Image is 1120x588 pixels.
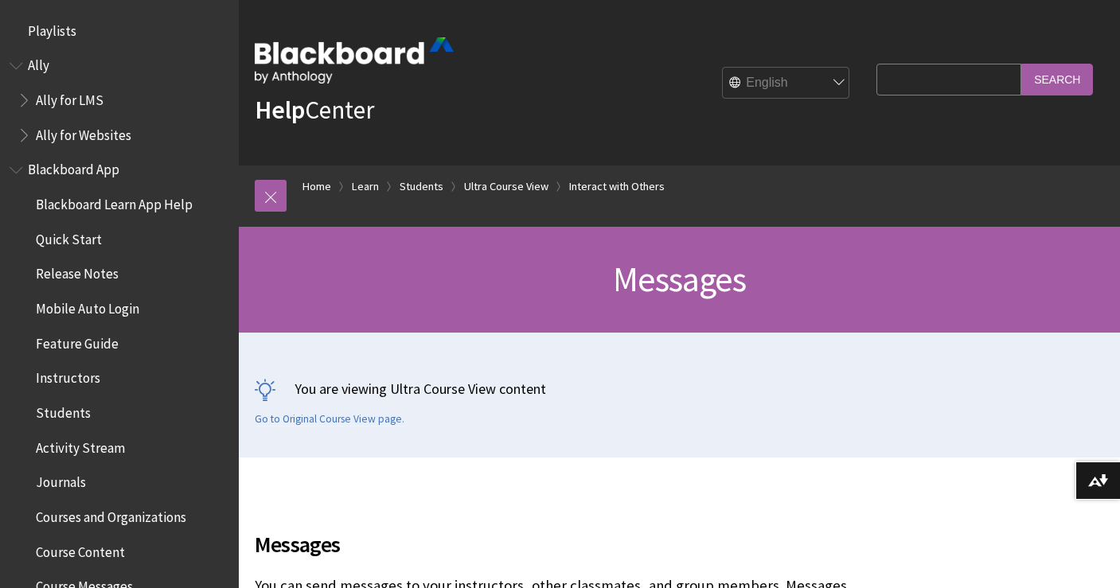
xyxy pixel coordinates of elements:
[613,257,746,301] span: Messages
[10,18,229,45] nav: Book outline for Playlists
[36,122,131,143] span: Ally for Websites
[255,37,454,84] img: Blackboard by Anthology
[36,469,86,491] span: Journals
[255,379,1104,399] p: You are viewing Ultra Course View content
[36,365,100,387] span: Instructors
[10,53,229,149] nav: Book outline for Anthology Ally Help
[36,504,186,525] span: Courses and Organizations
[255,94,305,126] strong: Help
[28,157,119,178] span: Blackboard App
[723,68,850,99] select: Site Language Selector
[255,94,374,126] a: HelpCenter
[255,412,404,426] a: Go to Original Course View page.
[36,399,91,421] span: Students
[569,177,665,197] a: Interact with Others
[36,87,103,108] span: Ally for LMS
[36,330,119,352] span: Feature Guide
[302,177,331,197] a: Home
[36,539,125,560] span: Course Content
[28,53,49,74] span: Ally
[36,191,193,212] span: Blackboard Learn App Help
[1021,64,1093,95] input: Search
[36,295,139,317] span: Mobile Auto Login
[36,434,125,456] span: Activity Stream
[36,261,119,282] span: Release Notes
[36,226,102,247] span: Quick Start
[464,177,548,197] a: Ultra Course View
[28,18,76,39] span: Playlists
[352,177,379,197] a: Learn
[400,177,443,197] a: Students
[255,528,868,561] span: Messages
